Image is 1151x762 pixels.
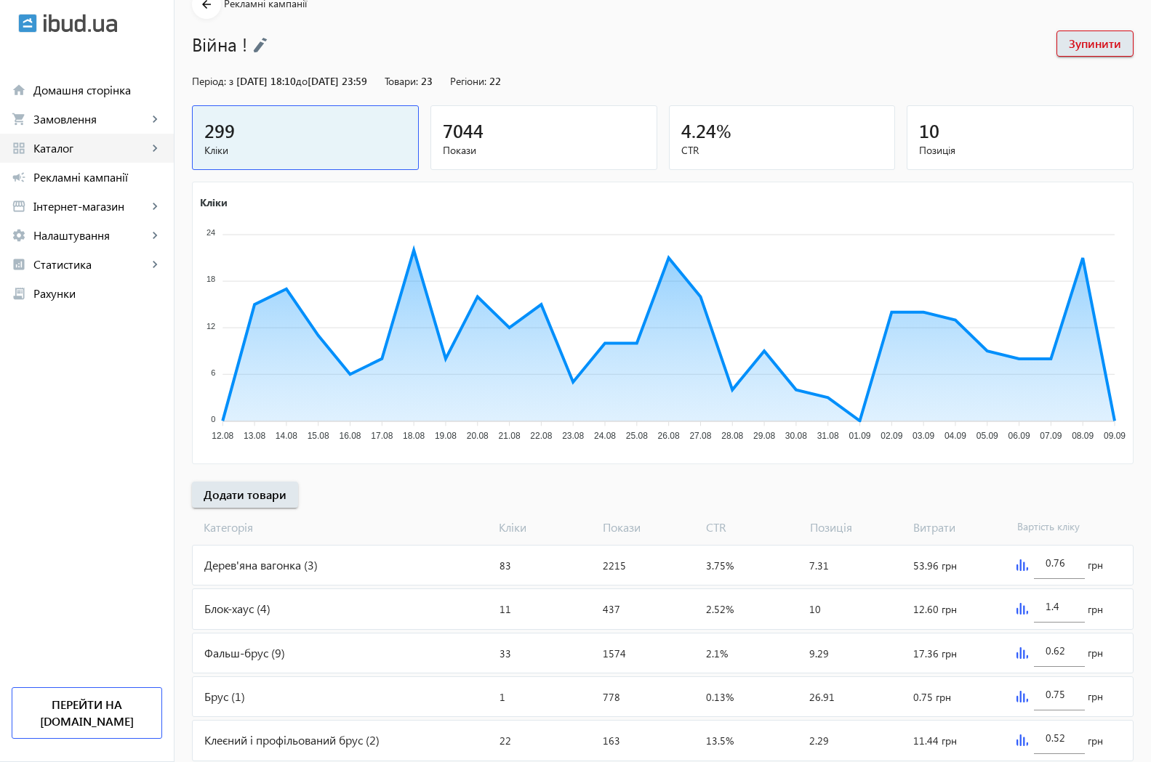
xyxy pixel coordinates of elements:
span: Рекламні кампанії [33,170,162,185]
tspan: 31.08 [817,431,839,441]
span: Позиція [919,143,1121,158]
div: Дерев'яна вагонка (3) [193,546,494,585]
span: 2215 [603,559,626,572]
tspan: 12.08 [212,431,233,441]
span: Покази [597,519,700,535]
span: Статистика [33,257,148,272]
span: 1574 [603,647,626,660]
mat-icon: home [12,83,26,97]
span: Замовлення [33,112,148,126]
span: CTR [700,519,803,535]
span: грн [1088,558,1103,572]
span: 11.44 грн [913,734,957,747]
tspan: 20.08 [467,431,489,441]
img: graph.svg [1016,603,1028,615]
span: 4.24 [681,118,716,142]
tspan: 17.08 [371,431,393,441]
mat-icon: keyboard_arrow_right [148,141,162,155]
span: Товари: [385,74,418,88]
tspan: 24.08 [594,431,616,441]
span: Інтернет-магазин [33,199,148,214]
tspan: 16.08 [339,431,361,441]
img: ibud.svg [18,14,37,33]
span: Кліки [204,143,406,158]
mat-icon: settings [12,228,26,243]
span: 2.52% [706,602,734,616]
text: Кліки [200,195,228,208]
span: грн [1088,689,1103,704]
span: 12.60 грн [913,602,957,616]
mat-icon: analytics [12,257,26,272]
img: graph.svg [1016,691,1028,702]
tspan: 28.08 [721,431,743,441]
tspan: 18.08 [403,431,425,441]
tspan: 02.09 [881,431,902,441]
span: [DATE] 18:10 [DATE] 23:59 [236,74,367,88]
span: 17.36 грн [913,647,957,660]
span: CTR [681,143,883,158]
span: Період: з [192,74,233,88]
span: 53.96 грн [913,559,957,572]
span: 33 [500,647,511,660]
tspan: 04.09 [945,431,966,441]
tspan: 13.08 [244,431,265,441]
tspan: 27.08 [689,431,711,441]
img: graph.svg [1016,734,1028,746]
span: Вартість кліку [1011,519,1115,535]
span: 163 [603,734,620,747]
tspan: 21.08 [499,431,521,441]
tspan: 23.08 [562,431,584,441]
tspan: 18 [206,275,215,283]
tspan: 29.08 [753,431,775,441]
span: 299 [204,118,235,142]
tspan: 14.08 [276,431,297,441]
span: 22 [489,74,501,88]
tspan: 07.09 [1040,431,1062,441]
span: 0.75 грн [913,690,951,704]
span: 83 [500,559,511,572]
span: грн [1088,734,1103,748]
img: graph.svg [1016,647,1028,659]
mat-icon: keyboard_arrow_right [148,199,162,214]
tspan: 19.08 [435,431,457,441]
span: 2.29 [809,734,829,747]
span: Покази [443,143,645,158]
span: 0.13% [706,690,734,704]
mat-icon: keyboard_arrow_right [148,228,162,243]
span: грн [1088,602,1103,617]
mat-icon: shopping_cart [12,112,26,126]
span: 23 [421,74,433,88]
tspan: 6 [211,368,215,377]
span: 1 [500,690,505,704]
span: 13.5% [706,734,734,747]
tspan: 15.08 [308,431,329,441]
tspan: 06.09 [1008,431,1030,441]
div: Клеєний і профільований брус (2) [193,721,494,760]
span: 10 [919,118,939,142]
div: Блок-хаус (4) [193,589,494,628]
tspan: 0 [211,415,215,423]
tspan: 26.08 [658,431,680,441]
a: Перейти на [DOMAIN_NAME] [12,687,162,739]
span: Регіони: [450,74,486,88]
span: Категорія [192,519,493,535]
button: Зупинити [1056,31,1134,57]
div: Фальш-брус (9) [193,633,494,673]
tspan: 01.09 [849,431,870,441]
mat-icon: grid_view [12,141,26,155]
h1: Війна ! [192,31,1042,57]
tspan: 25.08 [626,431,648,441]
mat-icon: campaign [12,170,26,185]
mat-icon: keyboard_arrow_right [148,257,162,272]
tspan: 09.09 [1104,431,1126,441]
img: ibud_text.svg [44,14,117,33]
span: 11 [500,602,511,616]
span: до [296,74,308,88]
span: Зупинити [1069,36,1121,52]
mat-icon: receipt_long [12,286,26,301]
span: 22 [500,734,511,747]
mat-icon: keyboard_arrow_right [148,112,162,126]
tspan: 05.09 [976,431,998,441]
span: 9.29 [809,647,829,660]
img: graph.svg [1016,559,1028,571]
